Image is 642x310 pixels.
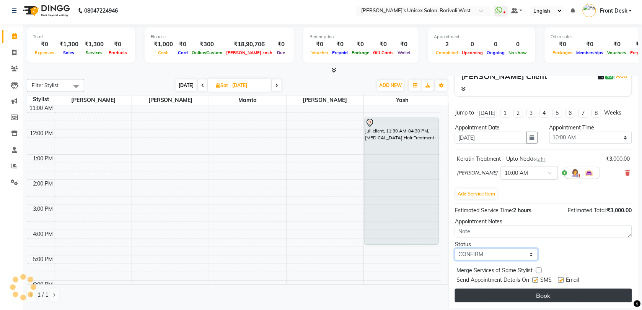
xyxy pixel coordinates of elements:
[371,50,396,55] span: Gift Cards
[434,34,529,40] div: Appointment
[615,71,629,81] a: Add
[371,40,396,49] div: ₹0
[578,109,588,118] li: 7
[507,50,529,55] span: No show
[606,50,629,55] span: Vouchers
[591,109,601,118] li: 8
[81,40,107,49] div: ₹1,300
[62,50,77,55] span: Sales
[32,255,55,263] div: 5:00 PM
[526,109,536,118] li: 3
[566,276,579,286] span: Email
[539,109,549,118] li: 4
[457,169,498,177] span: [PERSON_NAME]
[107,50,129,55] span: Products
[532,157,546,162] small: for
[600,7,627,15] span: Front Desk
[56,40,81,49] div: ₹1,300
[379,82,402,88] span: ADD NEW
[551,40,575,49] div: ₹0
[434,50,460,55] span: Completed
[132,95,209,105] span: [PERSON_NAME]
[513,207,532,214] span: 2 hours
[377,80,404,91] button: ADD NEW
[575,40,606,49] div: ₹0
[32,155,55,163] div: 1:00 PM
[330,50,350,55] span: Prepaid
[500,109,510,118] li: 1
[274,40,288,49] div: ₹0
[541,276,552,286] span: SMS
[457,155,546,163] div: Keratin Treatment - Upto Neck
[614,71,629,81] span: |
[176,79,197,91] span: [DATE]
[33,34,129,40] div: Total
[310,40,330,49] div: ₹0
[551,50,575,55] span: Packages
[456,276,530,286] span: Send Appointment Details On
[224,50,274,55] span: [PERSON_NAME] cash
[310,34,412,40] div: Redemption
[460,40,485,49] div: 0
[455,289,632,302] button: Book
[27,95,55,103] div: Stylist
[455,218,632,226] div: Appointment Notes
[606,40,629,49] div: ₹0
[485,40,507,49] div: 0
[606,155,630,163] div: ₹3,000.00
[455,132,526,144] input: yyyy-mm-dd
[84,50,104,55] span: Services
[455,124,538,132] div: Appointment Date
[605,74,613,80] span: ₹0
[156,50,171,55] span: Cash
[55,95,132,105] span: [PERSON_NAME]
[275,50,287,55] span: Due
[455,109,474,117] div: Jump to
[32,82,59,88] span: Filter Stylist
[29,129,55,137] div: 12:00 PM
[28,104,55,112] div: 11:00 AM
[568,207,607,214] span: Estimated Total:
[190,50,224,55] span: Online/Custom
[32,281,55,289] div: 6:00 PM
[176,50,190,55] span: Card
[107,40,129,49] div: ₹0
[350,40,371,49] div: ₹0
[350,50,371,55] span: Package
[209,95,286,105] span: Mamta
[571,168,580,178] img: Hairdresser.png
[176,40,190,49] div: ₹0
[32,180,55,188] div: 2:00 PM
[151,34,288,40] div: Finance
[607,207,632,214] span: ₹3,000.00
[396,40,412,49] div: ₹0
[456,189,497,199] button: Add Service Item
[507,40,529,49] div: 0
[364,95,441,105] span: Yash
[538,157,546,162] span: 2 hr
[287,95,363,105] span: [PERSON_NAME]
[310,50,330,55] span: Voucher
[565,109,575,118] li: 6
[214,82,230,88] span: Sat
[365,118,438,244] div: Juli client, 11:30 AM-04:30 PM, [MEDICAL_DATA] Hair Treatment
[485,50,507,55] span: Ongoing
[455,207,513,214] span: Estimated Service Time:
[552,109,562,118] li: 5
[479,109,495,117] div: [DATE]
[605,109,622,117] div: Weeks
[434,40,460,49] div: 2
[224,40,274,49] div: ₹18,90,706
[549,124,632,132] div: Appointment Time
[151,40,176,49] div: ₹1,000
[396,50,412,55] span: Wallet
[460,50,485,55] span: Upcoming
[33,50,56,55] span: Expenses
[456,266,533,276] span: Merge Services of Same Stylist
[190,40,224,49] div: ₹300
[32,205,55,213] div: 3:00 PM
[583,4,596,17] img: Front Desk
[455,241,538,249] div: Status
[513,109,523,118] li: 2
[585,168,594,178] img: Interior.png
